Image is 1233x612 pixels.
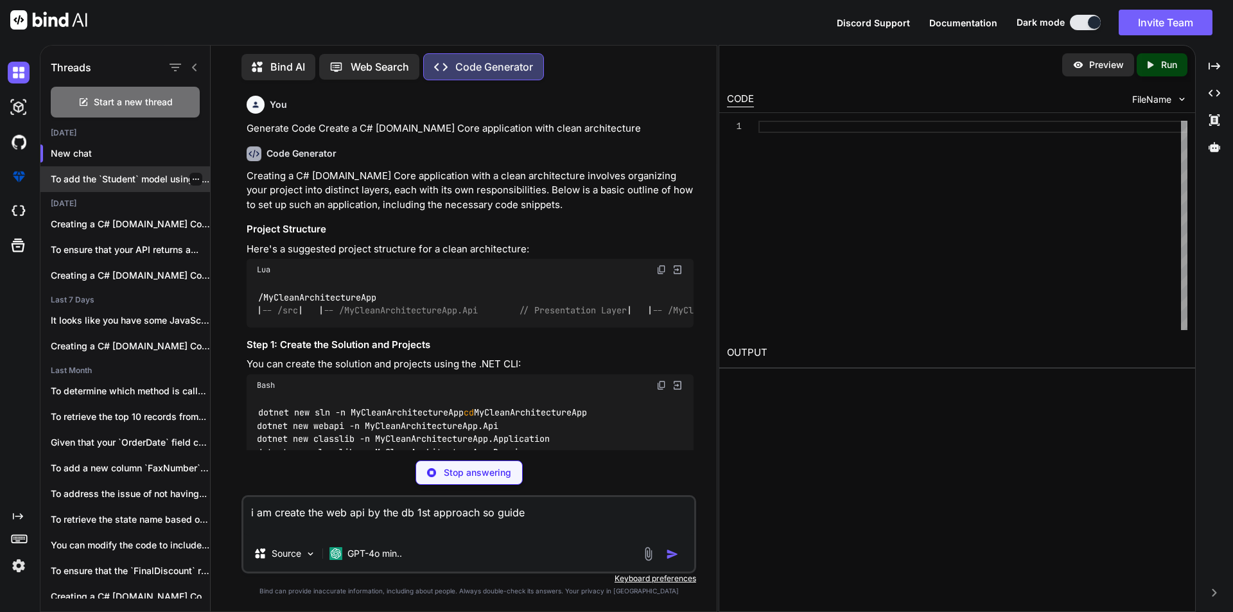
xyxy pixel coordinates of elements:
span: Documentation [929,17,997,28]
p: Code Generator [455,59,533,74]
textarea: i am create the web api by the db 1st approach so guide [243,497,694,536]
h6: You [270,98,287,111]
p: Bind AI [270,59,305,74]
img: githubDark [8,131,30,153]
h2: Last Month [40,365,210,376]
h2: Last 7 Days [40,295,210,305]
h3: Step 1: Create the Solution and Projects [247,338,694,353]
span: Start a new thread [94,96,173,109]
p: Creating a C# [DOMAIN_NAME] Core application with... [51,269,210,282]
button: Discord Support [837,16,910,30]
p: Generate Code Create a C# [DOMAIN_NAME] Core application with clean architecture [247,121,694,136]
span: cd [464,407,474,419]
p: Web Search [351,59,409,74]
p: Keyboard preferences [241,573,696,584]
span: Discord Support [837,17,910,28]
p: Run [1161,58,1177,71]
p: To ensure that your API returns a... [51,243,210,256]
p: Source [272,547,301,560]
p: You can modify the code to include... [51,539,210,552]
span: -- /src [262,304,298,316]
p: To address the issue of not having... [51,487,210,500]
img: darkChat [8,62,30,83]
p: To retrieve the state name based on... [51,513,210,526]
p: Given that your `OrderDate` field contains datetime... [51,436,210,449]
span: -- /MyCleanArchitectureApp.Api // Presentation Layer [324,304,627,316]
p: New chat [51,147,210,160]
img: GPT-4o mini [329,547,342,560]
img: copy [656,380,667,390]
img: preview [1072,59,1084,71]
div: CODE [727,92,754,107]
p: To ensure that the `FinalDiscount` reflects the... [51,564,210,577]
p: To add the `Student` model using a... [51,173,210,186]
p: You can create the solution and projects using the .NET CLI: [247,357,694,372]
img: copy [656,265,667,275]
span: -- /MyCleanArchitectureApp.Application // Application Layer [652,304,961,316]
h1: Threads [51,60,91,75]
span: Dark mode [1017,16,1065,29]
img: chevron down [1176,94,1187,105]
img: attachment [641,546,656,561]
div: 1 [727,121,742,133]
p: Stop answering [444,466,511,479]
p: Creating a C# [DOMAIN_NAME] Core application with... [51,590,210,603]
img: Bind AI [10,10,87,30]
p: Creating a C# [DOMAIN_NAME] Core application with... [51,340,210,353]
p: Bind can provide inaccurate information, including about people. Always double-check its answers.... [241,586,696,596]
p: Creating a C# [DOMAIN_NAME] Core application with... [51,218,210,231]
img: cloudideIcon [8,200,30,222]
button: Documentation [929,16,997,30]
img: darkAi-studio [8,96,30,118]
p: To add a new column `FaxNumber` of... [51,462,210,475]
span: FileName [1132,93,1171,106]
h2: OUTPUT [719,338,1195,368]
h3: Project Structure [247,222,694,237]
p: GPT-4o min.. [347,547,402,560]
img: Open in Browser [672,264,683,275]
img: settings [8,555,30,577]
button: Invite Team [1119,10,1212,35]
h2: [DATE] [40,198,210,209]
img: icon [666,548,679,561]
p: Creating a C# [DOMAIN_NAME] Core application with a clean architecture involves organizing your p... [247,169,694,213]
p: To determine which method is called when... [51,385,210,398]
h2: [DATE] [40,128,210,138]
p: It looks like you have some JavaScript... [51,314,210,327]
p: Preview [1089,58,1124,71]
p: Here's a suggested project structure for a clean architecture: [247,242,694,257]
span: Bash [257,380,275,390]
p: To retrieve the top 10 records from... [51,410,210,423]
code: dotnet new sln -n MyCleanArchitectureApp MyCleanArchitectureApp dotnet new webapi -n MyCleanArchi... [257,406,663,485]
h6: Code Generator [267,147,337,160]
img: premium [8,166,30,188]
span: Lua [257,265,270,275]
img: Open in Browser [672,380,683,391]
img: Pick Models [305,548,316,559]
